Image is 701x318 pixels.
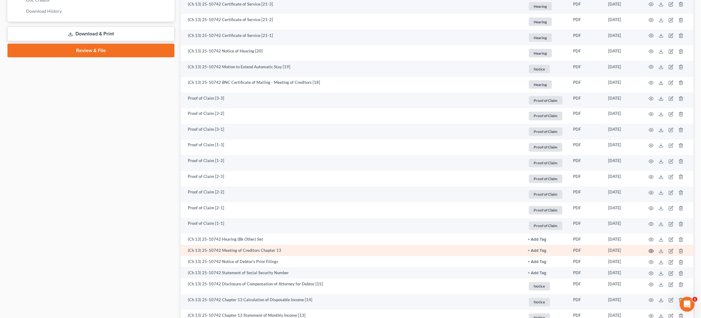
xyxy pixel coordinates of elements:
[604,77,641,93] td: [DATE]
[181,61,523,77] td: (Ch 13) 25-10742 Motion to Extend Automatic Stay [19]
[529,112,563,120] span: Proof of Claim
[568,108,604,124] td: PDF
[528,205,563,216] a: Proof of Claim
[181,124,523,140] td: Proof of Claim [3-1]
[181,256,523,267] td: (Ch 13) 25-10742 Notice of Debtor's Prior Filings
[529,175,563,183] span: Proof of Claim
[528,270,563,276] a: + Add Tag
[568,171,604,187] td: PDF
[528,189,563,200] a: Proof of Claim
[529,128,563,136] span: Proof of Claim
[528,237,563,243] a: + Add Tag
[528,260,547,264] button: + Add Tag
[604,294,641,310] td: [DATE]
[528,33,563,43] a: Hearing
[529,143,563,152] span: Proof of Claim
[604,187,641,202] td: [DATE]
[604,202,641,218] td: [DATE]
[529,159,563,167] span: Proof of Claim
[568,93,604,108] td: PDF
[568,245,604,256] td: PDF
[529,34,552,42] span: Hearing
[568,294,604,310] td: PDF
[693,297,698,302] span: 1
[181,218,523,234] td: Proof of Claim [1-1]
[528,1,563,11] a: Hearing
[568,256,604,267] td: PDF
[604,45,641,61] td: [DATE]
[528,111,563,121] a: Proof of Claim
[528,142,563,152] a: Proof of Claim
[528,238,547,242] button: + Add Tag
[568,234,604,245] td: PDF
[528,221,563,231] a: Proof of Claim
[181,77,523,93] td: (Ch 13) 25-10742 BNC Certificate of Mailing - Meeting of Creditors [18]
[181,187,523,202] td: Proof of Claim [2-2]
[568,155,604,171] td: PDF
[604,30,641,46] td: [DATE]
[181,245,523,256] td: (Ch 13) 25-10742 Meeting of Creditors Chapter 13
[604,171,641,187] td: [DATE]
[604,218,641,234] td: [DATE]
[181,279,523,294] td: (Ch 13) 25-10742 Disclosure of Compensation of Attorney for Debtor [15]
[568,45,604,61] td: PDF
[568,202,604,218] td: PDF
[181,30,523,46] td: (Ch 13) 25-10742 Certificate of Service [21-1]
[181,108,523,124] td: Proof of Claim [3-2]
[568,14,604,30] td: PDF
[528,158,563,168] a: Proof of Claim
[568,279,604,294] td: PDF
[528,79,563,90] a: Hearing
[21,6,174,17] a: Download History
[604,245,641,256] td: [DATE]
[181,14,523,30] td: (Ch 13) 25-10742 Certificate of Service [21-2]
[529,206,563,215] span: Proof of Claim
[181,45,523,61] td: (Ch 13) 25-10742 Notice of Hearing [20]
[604,124,641,140] td: [DATE]
[568,124,604,140] td: PDF
[528,48,563,58] a: Hearing
[604,267,641,279] td: [DATE]
[528,17,563,27] a: Hearing
[568,267,604,279] td: PDF
[568,61,604,77] td: PDF
[604,234,641,245] td: [DATE]
[529,298,550,307] span: Notice
[26,8,62,14] span: Download History
[604,61,641,77] td: [DATE]
[528,249,547,253] button: + Add Tag
[604,279,641,294] td: [DATE]
[529,190,563,199] span: Proof of Claim
[181,234,523,245] td: (Ch 13) 25-10742 Hearing (Bk Other) Set
[528,64,563,74] a: Notice
[181,140,523,156] td: Proof of Claim [1-3]
[529,49,552,57] span: Hearing
[181,267,523,279] td: (Ch 13) 25-10742 Statement of Social Security Number
[529,80,552,89] span: Hearing
[528,174,563,184] a: Proof of Claim
[604,140,641,156] td: [DATE]
[529,2,552,11] span: Hearing
[568,77,604,93] td: PDF
[528,297,563,307] a: Notice
[604,14,641,30] td: [DATE]
[528,127,563,137] a: Proof of Claim
[568,218,604,234] td: PDF
[529,96,563,105] span: Proof of Claim
[528,259,563,265] a: + Add Tag
[7,27,174,41] a: Download & Print
[529,222,563,230] span: Proof of Claim
[528,281,563,292] a: Notice
[181,171,523,187] td: Proof of Claim [2-3]
[568,140,604,156] td: PDF
[529,282,550,291] span: Notice
[529,65,550,73] span: Notice
[181,155,523,171] td: Proof of Claim [1-2]
[604,155,641,171] td: [DATE]
[568,30,604,46] td: PDF
[604,93,641,108] td: [DATE]
[604,108,641,124] td: [DATE]
[181,93,523,108] td: Proof of Claim [3-3]
[528,248,563,254] a: + Add Tag
[181,202,523,218] td: Proof of Claim [2-1]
